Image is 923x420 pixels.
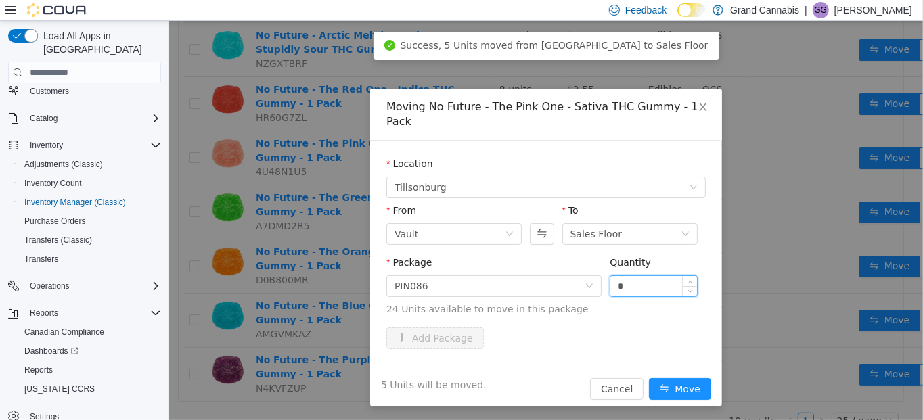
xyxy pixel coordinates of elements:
[441,236,482,247] label: Quantity
[24,365,53,375] span: Reports
[441,255,528,275] input: Quantity
[27,3,88,17] img: Cova
[480,357,542,379] button: icon: swapMove
[225,255,259,275] div: PIN086
[19,362,161,378] span: Reports
[217,184,247,195] label: From
[19,381,161,397] span: Washington CCRS
[19,156,161,172] span: Adjustments (Classic)
[30,308,58,319] span: Reports
[19,324,161,340] span: Canadian Compliance
[24,254,58,264] span: Transfers
[813,2,829,18] div: Greg Gaudreau
[24,305,64,321] button: Reports
[14,231,166,250] button: Transfers (Classic)
[3,136,166,155] button: Inventory
[416,261,424,271] i: icon: down
[19,175,161,191] span: Inventory Count
[217,306,315,328] button: icon: plusAdd Package
[421,357,474,379] button: Cancel
[24,235,92,246] span: Transfers (Classic)
[514,255,528,265] span: Increase Value
[212,357,317,371] span: 5 Units will be moved.
[19,213,91,229] a: Purchase Orders
[515,68,553,106] button: Close
[225,203,249,223] div: Vault
[14,193,166,212] button: Inventory Manager (Classic)
[24,327,104,337] span: Canadian Compliance
[19,343,84,359] a: Dashboards
[231,19,539,30] span: Success, 5 Units moved from [GEOGRAPHIC_DATA] to Sales Floor
[336,209,344,218] i: icon: down
[677,17,678,18] span: Dark Mode
[815,2,828,18] span: GG
[834,2,912,18] p: [PERSON_NAME]
[393,184,409,195] label: To
[215,19,226,30] i: icon: check-circle
[14,360,166,379] button: Reports
[401,203,453,223] div: Sales Floor
[3,304,166,323] button: Reports
[14,379,166,398] button: [US_STATE] CCRS
[24,110,161,126] span: Catalog
[677,3,706,18] input: Dark Mode
[19,324,110,340] a: Canadian Compliance
[24,383,95,394] span: [US_STATE] CCRS
[19,213,161,229] span: Purchase Orders
[19,343,161,359] span: Dashboards
[520,162,528,172] i: icon: down
[512,209,520,218] i: icon: down
[528,80,539,91] i: icon: close
[19,381,100,397] a: [US_STATE] CCRS
[30,86,69,97] span: Customers
[30,113,58,124] span: Catalog
[625,3,667,17] span: Feedback
[24,216,86,227] span: Purchase Orders
[217,137,264,148] label: Location
[19,194,161,210] span: Inventory Manager (Classic)
[19,251,64,267] a: Transfers
[518,258,523,263] i: icon: up
[730,2,799,18] p: Grand Cannabis
[24,178,82,189] span: Inventory Count
[24,83,74,99] a: Customers
[14,342,166,360] a: Dashboards
[30,140,63,151] span: Inventory
[24,137,68,154] button: Inventory
[19,156,108,172] a: Adjustments (Classic)
[24,137,161,154] span: Inventory
[19,232,161,248] span: Transfers (Classic)
[14,250,166,269] button: Transfers
[514,265,528,275] span: Decrease Value
[14,155,166,174] button: Adjustments (Classic)
[805,2,807,18] p: |
[3,80,166,100] button: Customers
[19,194,131,210] a: Inventory Manager (Classic)
[24,82,161,99] span: Customers
[24,346,78,356] span: Dashboards
[24,305,161,321] span: Reports
[361,202,384,224] button: Swap
[19,251,161,267] span: Transfers
[19,362,58,378] a: Reports
[30,281,70,291] span: Operations
[225,156,277,177] span: Tillsonburg
[19,232,97,248] a: Transfers (Classic)
[217,236,263,247] label: Package
[24,278,161,294] span: Operations
[24,278,75,294] button: Operations
[14,174,166,193] button: Inventory Count
[3,109,166,128] button: Catalog
[217,281,537,296] span: 24 Units available to move in this package
[24,159,103,170] span: Adjustments (Classic)
[217,78,537,108] div: Moving No Future - The Pink One - Sativa THC Gummy - 1 Pack
[518,269,523,273] i: icon: down
[14,323,166,342] button: Canadian Compliance
[19,175,87,191] a: Inventory Count
[3,277,166,296] button: Operations
[38,29,161,56] span: Load All Apps in [GEOGRAPHIC_DATA]
[24,110,63,126] button: Catalog
[14,212,166,231] button: Purchase Orders
[24,197,126,208] span: Inventory Manager (Classic)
